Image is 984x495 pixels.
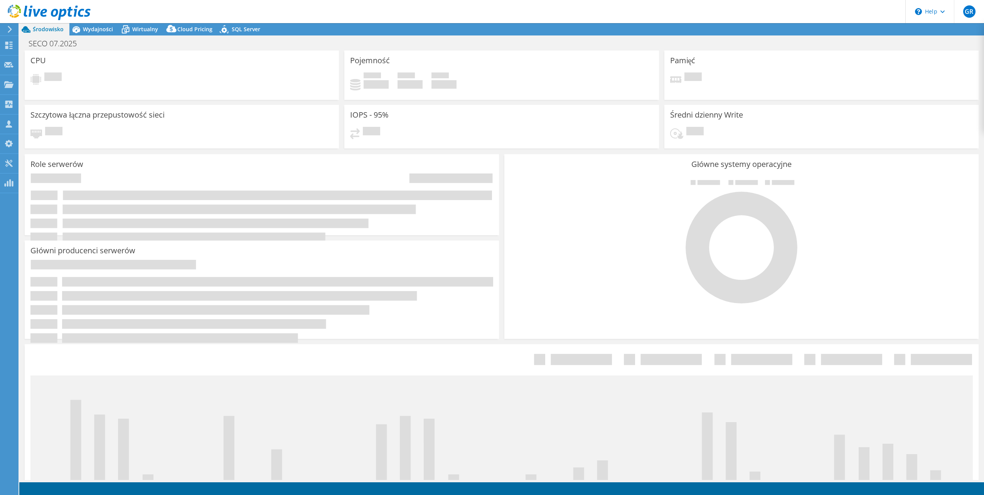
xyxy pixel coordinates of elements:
[132,25,158,33] span: Wirtualny
[232,25,260,33] span: SQL Server
[350,56,390,65] h3: Pojemność
[33,25,64,33] span: Środowisko
[364,72,381,80] span: Użytkownik
[915,8,922,15] svg: \n
[350,111,389,119] h3: IOPS - 95%
[364,80,389,89] h4: 0 GiB
[30,246,135,255] h3: Główni producenci serwerów
[431,80,457,89] h4: 0 GiB
[177,25,212,33] span: Cloud Pricing
[45,127,62,137] span: Oczekuje
[398,72,415,80] span: Wolne
[30,160,83,168] h3: Role serwerów
[684,72,702,83] span: Oczekuje
[30,111,165,119] h3: Szczytowa łączna przepustowość sieci
[670,56,696,65] h3: Pamięć
[431,72,449,80] span: Łącznie
[44,72,62,83] span: Oczekuje
[963,5,976,18] span: GR
[670,111,743,119] h3: Średni dzienny Write
[30,56,46,65] h3: CPU
[510,160,973,168] h3: Główne systemy operacyjne
[363,127,380,137] span: Oczekuje
[83,25,113,33] span: Wydajności
[686,127,704,137] span: Oczekuje
[25,39,89,48] h1: SECO 07.2025
[398,80,423,89] h4: 0 GiB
